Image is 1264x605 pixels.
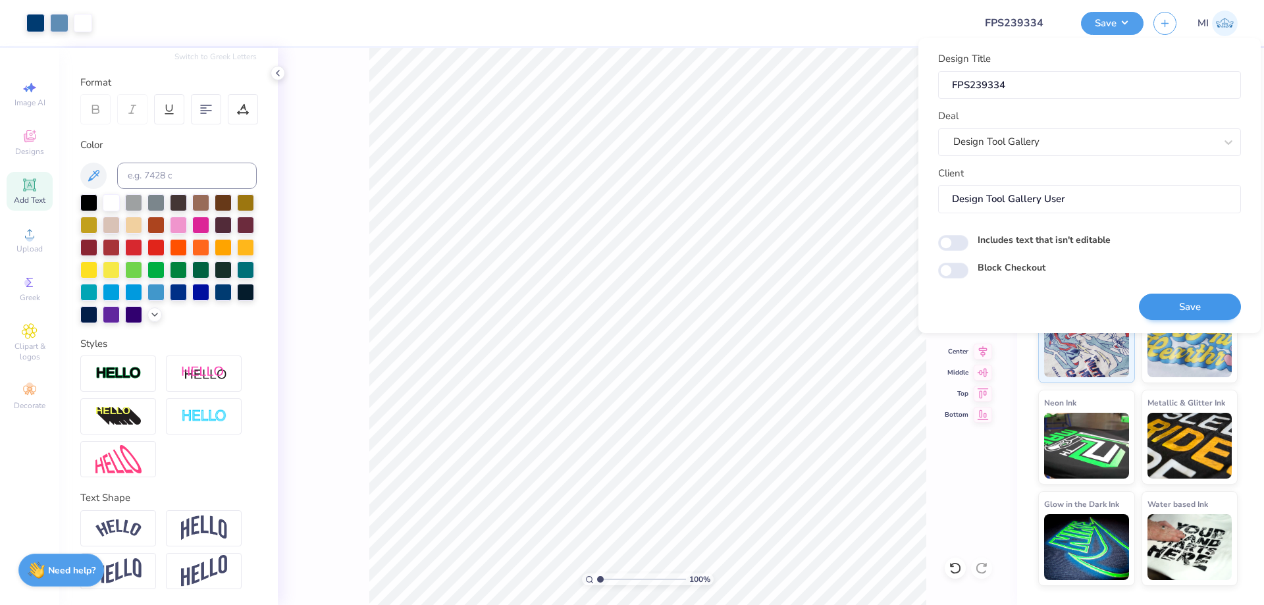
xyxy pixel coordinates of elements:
[1198,16,1209,31] span: MI
[1044,514,1129,580] img: Glow in the Dark Ink
[14,97,45,108] span: Image AI
[95,406,142,427] img: 3d Illusion
[689,573,710,585] span: 100 %
[80,490,257,506] div: Text Shape
[1147,413,1232,479] img: Metallic & Glitter Ink
[1044,497,1119,511] span: Glow in the Dark Ink
[978,261,1045,275] label: Block Checkout
[14,400,45,411] span: Decorate
[978,233,1111,247] label: Includes text that isn't editable
[1212,11,1238,36] img: Mark Isaac
[1198,11,1238,36] a: MI
[48,564,95,577] strong: Need help?
[1147,396,1225,409] span: Metallic & Glitter Ink
[20,292,40,303] span: Greek
[181,365,227,382] img: Shadow
[174,51,257,62] button: Switch to Greek Letters
[974,10,1071,36] input: Untitled Design
[945,410,968,419] span: Bottom
[95,558,142,584] img: Flag
[181,409,227,424] img: Negative Space
[16,244,43,254] span: Upload
[1081,12,1144,35] button: Save
[938,109,959,124] label: Deal
[14,195,45,205] span: Add Text
[7,341,53,362] span: Clipart & logos
[80,336,257,352] div: Styles
[1147,311,1232,377] img: Puff Ink
[938,166,964,181] label: Client
[1044,413,1129,479] img: Neon Ink
[938,185,1241,213] input: e.g. Ethan Linker
[1044,396,1076,409] span: Neon Ink
[15,146,44,157] span: Designs
[1139,294,1241,321] button: Save
[95,445,142,473] img: Free Distort
[945,389,968,398] span: Top
[945,347,968,356] span: Center
[181,555,227,587] img: Rise
[80,75,258,90] div: Format
[1044,311,1129,377] img: Standard
[1147,497,1208,511] span: Water based Ink
[95,519,142,537] img: Arc
[181,515,227,540] img: Arch
[80,138,257,153] div: Color
[117,163,257,189] input: e.g. 7428 c
[945,368,968,377] span: Middle
[938,51,991,66] label: Design Title
[95,366,142,381] img: Stroke
[1147,514,1232,580] img: Water based Ink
